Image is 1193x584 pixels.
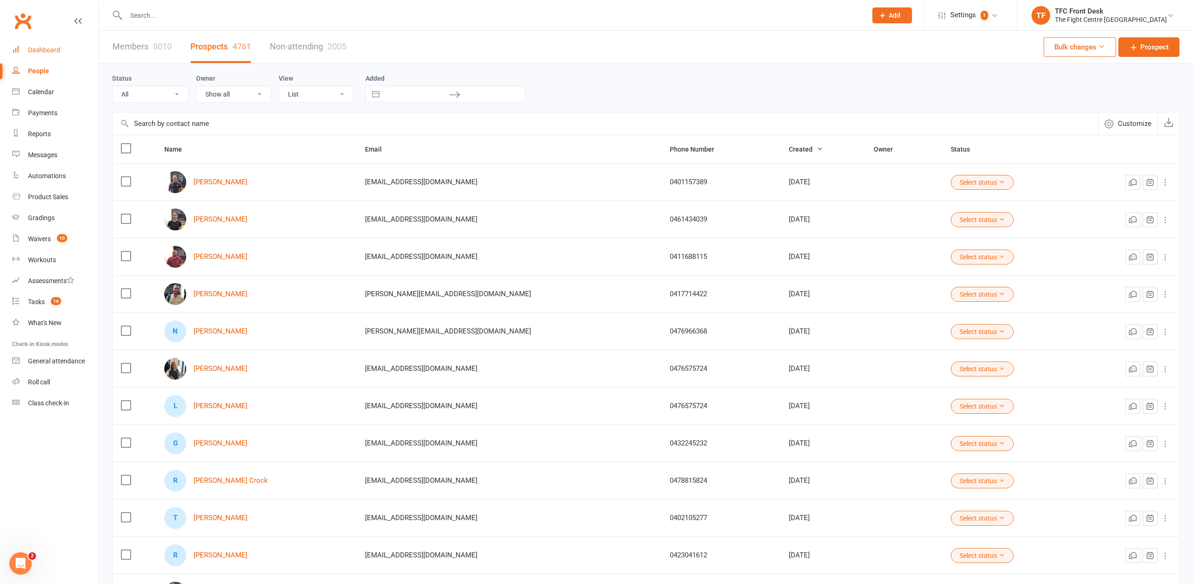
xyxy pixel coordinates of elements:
a: [PERSON_NAME] [194,327,247,335]
a: Class kiosk mode [12,393,98,414]
a: Waivers 10 [12,229,98,250]
a: [PERSON_NAME] [194,216,247,223]
span: Add [889,12,900,19]
span: [EMAIL_ADDRESS][DOMAIN_NAME] [365,472,477,489]
span: Settings [950,5,976,26]
div: 0476575724 [670,365,772,373]
button: Select status [951,324,1014,339]
span: Owner [874,146,903,153]
label: View [279,75,293,82]
span: 2 [28,552,36,560]
button: Select status [951,548,1014,563]
a: What's New [12,313,98,334]
a: [PERSON_NAME] Crock [194,477,268,485]
div: Assessments [28,277,74,285]
div: Reports [28,130,51,138]
button: Interact with the calendar and add the check-in date for your trip. [367,86,384,102]
a: [PERSON_NAME] [194,439,247,447]
div: The Fight Centre [GEOGRAPHIC_DATA] [1055,15,1167,24]
div: 0478815824 [670,477,772,485]
a: People [12,61,98,82]
a: Gradings [12,208,98,229]
div: 0417714422 [670,290,772,298]
div: 0476966368 [670,327,772,335]
a: Prospect [1118,37,1179,57]
span: [PERSON_NAME][EMAIL_ADDRESS][DOMAIN_NAME] [365,322,531,340]
button: Add [872,7,912,23]
span: [PERSON_NAME][EMAIL_ADDRESS][DOMAIN_NAME] [365,285,531,303]
div: Levi [164,395,186,417]
a: [PERSON_NAME] [194,551,247,559]
div: [DATE] [789,327,857,335]
div: [DATE] [789,551,857,559]
a: Automations [12,166,98,187]
div: 0461434039 [670,216,772,223]
span: [EMAIL_ADDRESS][DOMAIN_NAME] [365,509,477,527]
div: Gradings [28,214,55,222]
a: [PERSON_NAME] [194,253,247,261]
div: Gray [164,432,186,454]
a: Non-attending2005 [270,31,346,63]
div: Roll call [28,378,50,386]
img: Lisa [164,209,186,230]
span: Prospect [1140,42,1169,53]
span: Customize [1118,118,1151,129]
input: Search... [123,9,860,22]
div: [DATE] [789,290,857,298]
button: Name [164,144,192,155]
div: 2005 [328,42,346,51]
div: General attendance [28,357,85,365]
span: [EMAIL_ADDRESS][DOMAIN_NAME] [365,360,477,377]
span: 16 [51,297,61,305]
div: TFC Front Desk [1055,7,1167,15]
button: Select status [951,362,1014,376]
a: Messages [12,145,98,166]
a: Clubworx [11,9,35,33]
button: Email [365,144,392,155]
button: Select status [951,287,1014,302]
div: 4761 [232,42,251,51]
div: Messages [28,151,57,159]
a: [PERSON_NAME] [194,402,247,410]
div: Dashboard [28,46,60,54]
div: 0401157389 [670,178,772,186]
div: [DATE] [789,216,857,223]
div: TF [1032,6,1050,25]
button: Select status [951,436,1014,451]
input: Search by contact name [112,112,1098,135]
div: Automations [28,172,66,180]
span: [EMAIL_ADDRESS][DOMAIN_NAME] [365,248,477,265]
img: Jerome [164,171,186,193]
a: Prospects4761 [190,31,251,63]
a: Tasks 16 [12,292,98,313]
div: 8010 [153,42,172,51]
span: Status [951,146,980,153]
div: Class check-in [28,399,69,407]
a: Dashboard [12,40,98,61]
button: Owner [874,144,903,155]
button: Select status [951,399,1014,414]
span: Name [164,146,192,153]
div: Thomas [164,507,186,529]
img: Avyanna [164,358,186,380]
div: Rose [164,470,186,492]
div: People [28,67,49,75]
span: [EMAIL_ADDRESS][DOMAIN_NAME] [365,210,477,228]
span: [EMAIL_ADDRESS][DOMAIN_NAME] [365,434,477,452]
div: Calendar [28,88,54,96]
a: Calendar [12,82,98,103]
a: [PERSON_NAME] [194,290,247,298]
label: Status [112,75,132,82]
a: Workouts [12,250,98,271]
span: Phone Number [670,146,724,153]
button: Select status [951,250,1014,264]
div: Payments [28,109,57,117]
a: [PERSON_NAME] [194,178,247,186]
button: Customize [1098,112,1158,135]
a: General attendance kiosk mode [12,351,98,372]
span: 10 [57,234,67,242]
label: Added [365,75,526,82]
img: Iafeta [164,246,186,268]
div: Tasks [28,298,45,306]
span: [EMAIL_ADDRESS][DOMAIN_NAME] [365,546,477,564]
